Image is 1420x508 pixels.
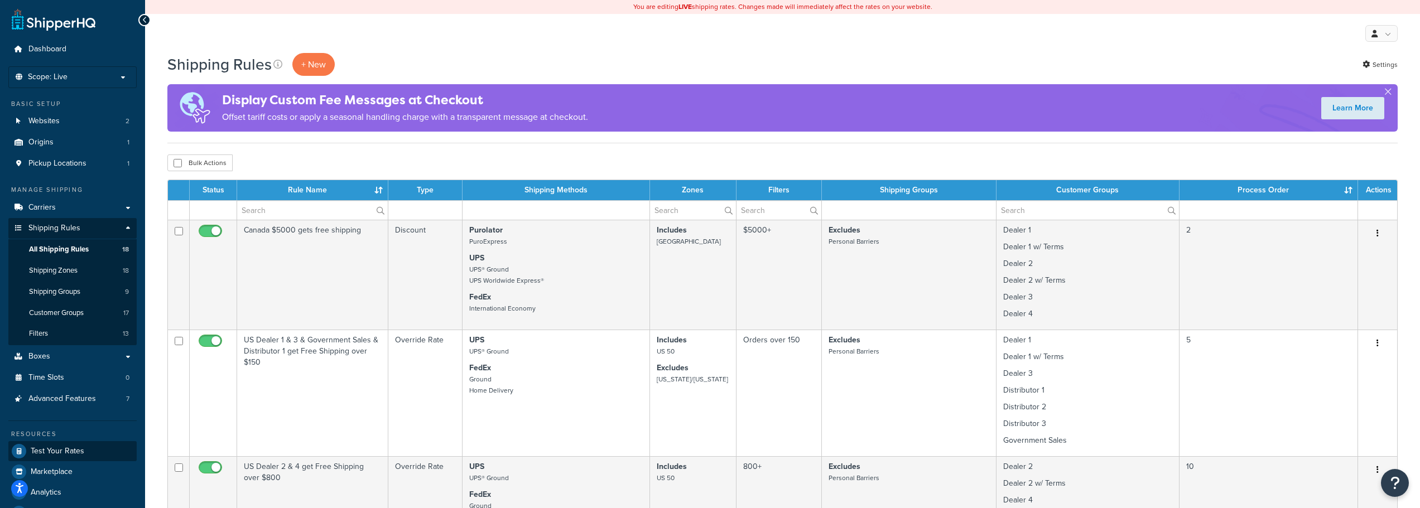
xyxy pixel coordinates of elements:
[8,260,137,281] li: Shipping Zones
[8,441,137,461] a: Test Your Rates
[1003,401,1172,413] p: Distributor 2
[1003,258,1172,269] p: Dealer 2
[678,2,692,12] b: LIVE
[28,72,68,82] span: Scope: Live
[1003,292,1172,303] p: Dealer 3
[126,394,129,404] span: 7
[8,346,137,367] li: Boxes
[737,180,822,200] th: Filters
[1003,418,1172,429] p: Distributor 3
[237,180,388,200] th: Rule Name : activate to sort column ascending
[127,159,129,168] span: 1
[126,373,129,383] span: 0
[388,180,463,200] th: Type
[469,374,513,395] small: Ground Home Delivery
[822,180,997,200] th: Shipping Groups
[29,287,80,297] span: Shipping Groups
[829,473,879,483] small: Personal Barriers
[8,389,137,409] a: Advanced Features 7
[1003,368,1172,379] p: Dealer 3
[1180,220,1358,330] td: 2
[126,117,129,126] span: 2
[122,245,129,254] span: 18
[469,346,509,356] small: UPS® Ground
[8,323,137,344] li: Filters
[1003,351,1172,362] p: Dealer 1 w/ Terms
[8,218,137,239] a: Shipping Rules
[8,482,137,502] a: Analytics
[8,462,137,482] a: Marketplace
[8,99,137,109] div: Basic Setup
[8,111,137,132] li: Websites
[222,91,588,109] h4: Display Custom Fee Messages at Checkout
[829,236,879,246] small: Personal Barriers
[657,374,728,384] small: [US_STATE]/[US_STATE]
[8,197,137,218] li: Carriers
[123,308,129,318] span: 17
[8,111,137,132] a: Websites 2
[125,287,129,297] span: 9
[12,8,95,31] a: ShipperHQ Home
[28,117,60,126] span: Websites
[167,54,272,75] h1: Shipping Rules
[1003,435,1172,446] p: Government Sales
[222,109,588,125] p: Offset tariff costs or apply a seasonal handling charge with a transparent message at checkout.
[469,362,491,374] strong: FedEx
[29,245,89,254] span: All Shipping Rules
[1180,330,1358,456] td: 5
[8,132,137,153] a: Origins 1
[1003,385,1172,396] p: Distributor 1
[1003,275,1172,286] p: Dealer 2 w/ Terms
[8,153,137,174] a: Pickup Locations 1
[28,352,50,361] span: Boxes
[469,303,536,313] small: International Economy
[829,346,879,356] small: Personal Barriers
[1381,469,1409,497] button: Open Resource Center
[997,330,1179,456] td: Dealer 1
[28,203,56,212] span: Carriers
[657,334,687,346] strong: Includes
[657,236,721,246] small: [GEOGRAPHIC_DATA]
[997,201,1178,220] input: Search
[469,461,484,472] strong: UPS
[127,138,129,147] span: 1
[8,218,137,345] li: Shipping Rules
[1363,57,1398,72] a: Settings
[8,323,137,344] a: Filters 13
[463,180,650,200] th: Shipping Methods
[657,473,675,483] small: US 50
[123,266,129,275] span: 18
[31,467,73,477] span: Marketplace
[8,132,137,153] li: Origins
[292,53,335,76] p: + New
[1003,478,1172,489] p: Dealer 2 w/ Terms
[388,220,463,330] td: Discount
[657,346,675,356] small: US 50
[8,260,137,281] a: Shipping Zones 18
[28,394,96,404] span: Advanced Features
[997,220,1179,330] td: Dealer 1
[31,447,84,456] span: Test Your Rates
[8,367,137,388] a: Time Slots 0
[469,252,484,264] strong: UPS
[123,329,129,338] span: 13
[8,282,137,302] a: Shipping Groups 9
[829,224,860,236] strong: Excludes
[469,488,491,500] strong: FedEx
[190,180,237,200] th: Status
[28,45,66,54] span: Dashboard
[829,461,860,472] strong: Excludes
[28,224,80,233] span: Shipping Rules
[650,180,736,200] th: Zones
[237,330,388,456] td: US Dealer 1 & 3 & Government Sales & Distributor 1 get Free Shipping over $150
[8,389,137,409] li: Advanced Features
[8,367,137,388] li: Time Slots
[469,236,507,246] small: PuroExpress
[657,224,687,236] strong: Includes
[1003,241,1172,253] p: Dealer 1 w/ Terms
[1003,495,1172,506] p: Dealer 4
[8,303,137,323] a: Customer Groups 17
